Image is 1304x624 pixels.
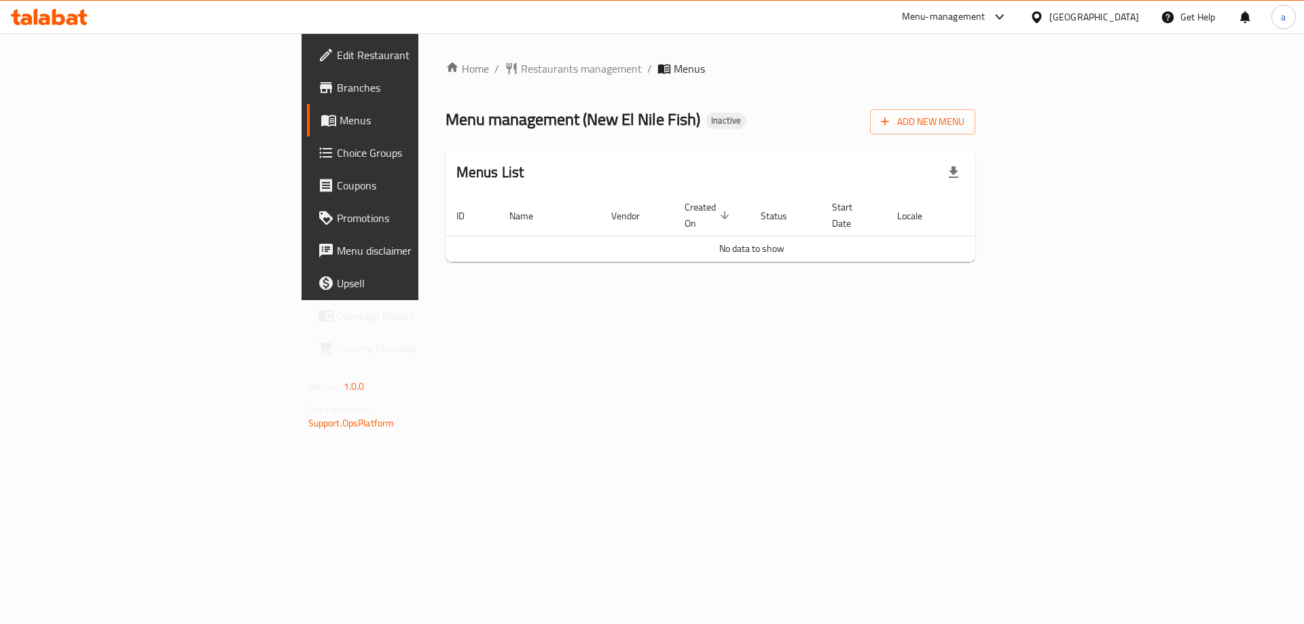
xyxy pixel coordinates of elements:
[307,71,520,104] a: Branches
[307,136,520,169] a: Choice Groups
[446,60,976,77] nav: breadcrumb
[611,208,657,224] span: Vendor
[337,242,509,259] span: Menu disclaimer
[337,308,509,324] span: Coverage Report
[881,113,964,130] span: Add New Menu
[1281,10,1286,24] span: a
[870,109,975,134] button: Add New Menu
[647,60,652,77] li: /
[897,208,940,224] span: Locale
[706,115,746,126] span: Inactive
[307,299,520,332] a: Coverage Report
[337,79,509,96] span: Branches
[521,60,642,77] span: Restaurants management
[456,162,524,183] h2: Menus List
[308,378,342,395] span: Version:
[937,156,970,189] div: Export file
[832,199,870,232] span: Start Date
[337,340,509,356] span: Grocery Checklist
[706,113,746,129] div: Inactive
[337,47,509,63] span: Edit Restaurant
[902,9,985,25] div: Menu-management
[446,195,1058,262] table: enhanced table
[685,199,733,232] span: Created On
[761,208,805,224] span: Status
[307,267,520,299] a: Upsell
[307,104,520,136] a: Menus
[308,414,395,432] a: Support.OpsPlatform
[307,169,520,202] a: Coupons
[340,112,509,128] span: Menus
[337,210,509,226] span: Promotions
[308,401,371,418] span: Get support on:
[719,240,784,257] span: No data to show
[505,60,642,77] a: Restaurants management
[337,177,509,194] span: Coupons
[456,208,482,224] span: ID
[307,332,520,365] a: Grocery Checklist
[1049,10,1139,24] div: [GEOGRAPHIC_DATA]
[307,39,520,71] a: Edit Restaurant
[307,234,520,267] a: Menu disclaimer
[344,378,365,395] span: 1.0.0
[337,275,509,291] span: Upsell
[446,104,700,134] span: Menu management ( New El Nile Fish )
[509,208,551,224] span: Name
[337,145,509,161] span: Choice Groups
[307,202,520,234] a: Promotions
[674,60,705,77] span: Menus
[956,195,1058,236] th: Actions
